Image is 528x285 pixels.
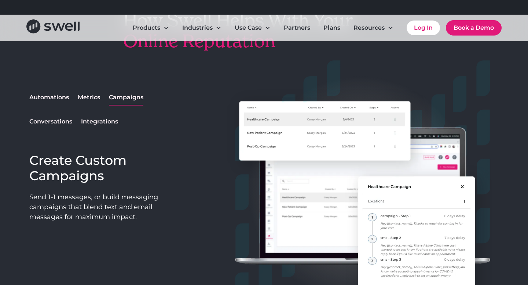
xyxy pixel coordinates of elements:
div: Resources [353,23,385,32]
a: Log In [407,21,440,35]
a: Book a Demo [446,20,502,36]
div: Automations [29,93,69,102]
p: Send 1-1 messages, or build messaging campaigns that blend text and email messages for maximum im... [29,192,180,222]
a: Plans [318,21,346,35]
div: Products [127,21,175,35]
div: Use Case [229,21,276,35]
a: home [26,19,80,36]
h3: Create Custom Campaigns [29,153,180,184]
div: Campaigns [109,93,143,102]
div: Industries [182,23,213,32]
span: Online Reputation [123,31,275,52]
div: Resources [348,21,399,35]
div: Use Case [235,23,262,32]
div: Products [133,23,160,32]
div: Integrations [81,117,118,126]
div: Industries [176,21,227,35]
h2: How Swell Helps With Your [123,10,405,52]
div: Conversations [29,117,72,126]
div: Metrics [78,93,100,102]
a: Partners [278,21,316,35]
